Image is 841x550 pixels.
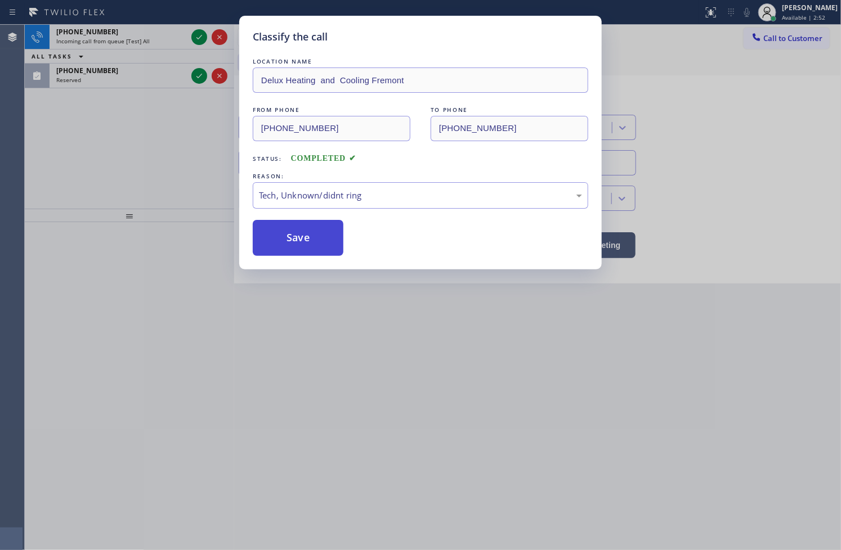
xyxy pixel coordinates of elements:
div: TO PHONE [431,104,588,116]
div: REASON: [253,170,588,182]
h5: Classify the call [253,29,328,44]
input: To phone [431,116,588,141]
span: Status: [253,155,282,163]
div: FROM PHONE [253,104,410,116]
input: From phone [253,116,410,141]
button: Save [253,220,343,256]
span: COMPLETED [291,154,356,163]
div: Tech, Unknown/didnt ring [259,189,582,202]
div: LOCATION NAME [253,56,588,67]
